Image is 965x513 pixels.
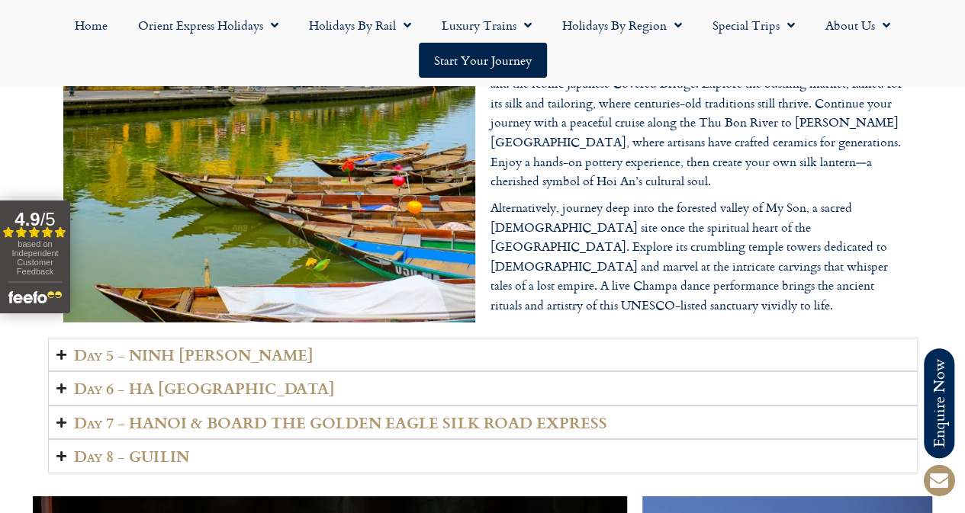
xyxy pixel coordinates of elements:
a: Start your Journey [419,43,547,78]
summary: Day 5 - NINH [PERSON_NAME] [48,338,918,372]
nav: Menu [8,8,957,78]
h2: Day 5 - NINH [PERSON_NAME] [74,346,314,364]
summary: Day 7 - HANOI & BOARD THE GOLDEN EAGLE SILK ROAD EXPRESS [48,406,918,440]
a: Luxury Trains [426,8,547,43]
h2: Day 8 - GUILIN [74,447,189,465]
a: Home [60,8,123,43]
h2: Day 6 - HA [GEOGRAPHIC_DATA] [74,380,335,397]
a: Holidays by Region [547,8,697,43]
a: Special Trips [697,8,810,43]
summary: Day 8 - GUILIN [48,439,918,473]
a: About Us [810,8,905,43]
summary: Day 6 - HA [GEOGRAPHIC_DATA] [48,371,918,406]
h2: Day 7 - HANOI & BOARD THE GOLDEN EAGLE SILK ROAD EXPRESS [74,414,607,431]
a: Orient Express Holidays [123,8,294,43]
a: Holidays by Rail [294,8,426,43]
p: Alternatively, journey deep into the forested valley of My Son, a sacred [DEMOGRAPHIC_DATA] site ... [491,198,902,316]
